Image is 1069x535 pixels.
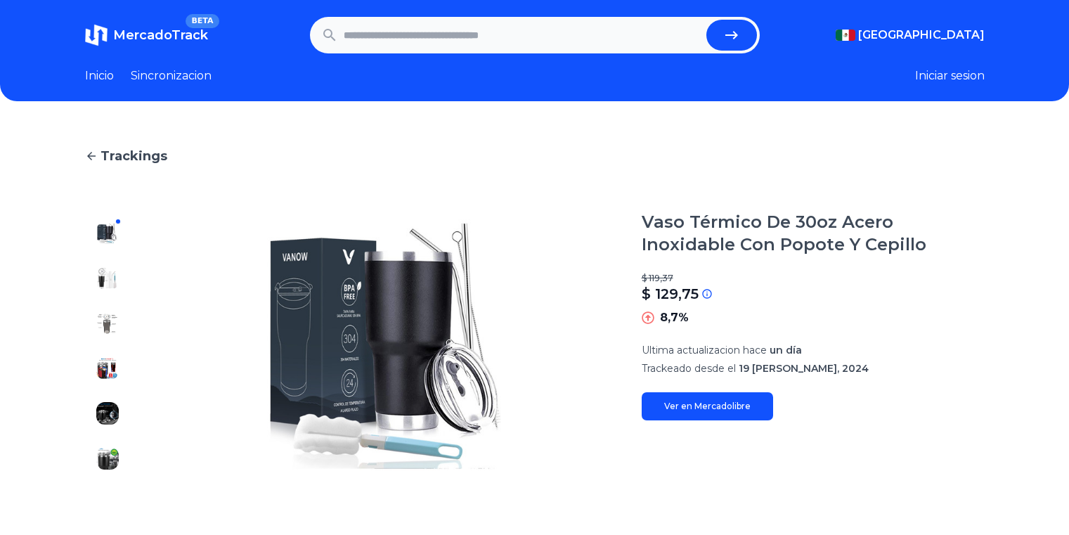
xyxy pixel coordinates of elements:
img: MercadoTrack [85,24,108,46]
img: Vaso Térmico De 30oz Acero Inoxidable Con Popote Y Cepillo [96,312,119,335]
span: MercadoTrack [113,27,208,43]
img: Vaso Térmico De 30oz Acero Inoxidable Con Popote Y Cepillo [96,447,119,470]
span: BETA [186,14,219,28]
button: [GEOGRAPHIC_DATA] [836,27,985,44]
img: Mexico [836,30,855,41]
p: $ 119,37 [642,273,985,284]
img: Vaso Térmico De 30oz Acero Inoxidable Con Popote Y Cepillo [96,357,119,380]
span: [GEOGRAPHIC_DATA] [858,27,985,44]
a: Ver en Mercadolibre [642,392,773,420]
img: Vaso Térmico De 30oz Acero Inoxidable Con Popote Y Cepillo [158,211,614,481]
span: un día [770,344,802,356]
a: Trackings [85,146,985,166]
a: MercadoTrackBETA [85,24,208,46]
img: Vaso Térmico De 30oz Acero Inoxidable Con Popote Y Cepillo [96,267,119,290]
span: Ultima actualizacion hace [642,344,767,356]
span: Trackings [101,146,167,166]
a: Inicio [85,67,114,84]
a: Sincronizacion [131,67,212,84]
img: Vaso Térmico De 30oz Acero Inoxidable Con Popote Y Cepillo [96,222,119,245]
img: Vaso Térmico De 30oz Acero Inoxidable Con Popote Y Cepillo [96,402,119,425]
span: 19 [PERSON_NAME], 2024 [739,362,869,375]
h1: Vaso Térmico De 30oz Acero Inoxidable Con Popote Y Cepillo [642,211,985,256]
p: 8,7% [660,309,689,326]
span: Trackeado desde el [642,362,736,375]
button: Iniciar sesion [915,67,985,84]
p: $ 129,75 [642,284,699,304]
